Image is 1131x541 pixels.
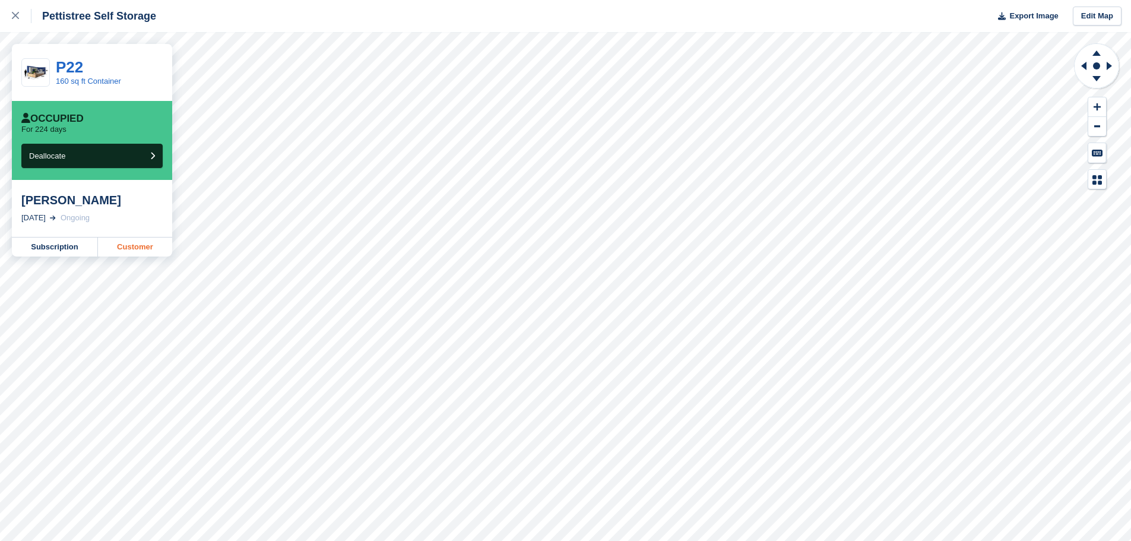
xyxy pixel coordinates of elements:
[1088,97,1106,117] button: Zoom In
[1088,170,1106,189] button: Map Legend
[98,238,172,257] a: Customer
[991,7,1059,26] button: Export Image
[50,216,56,220] img: arrow-right-light-icn-cde0832a797a2874e46488d9cf13f60e5c3a73dbe684e267c42b8395dfbc2abf.svg
[29,151,65,160] span: Deallocate
[61,212,90,224] div: Ongoing
[21,144,163,168] button: Deallocate
[56,58,83,76] a: P22
[21,113,84,125] div: Occupied
[21,193,163,207] div: [PERSON_NAME]
[56,77,121,86] a: 160 sq ft Container
[21,212,46,224] div: [DATE]
[12,238,98,257] a: Subscription
[1088,143,1106,163] button: Keyboard Shortcuts
[21,125,66,134] p: For 224 days
[1073,7,1122,26] a: Edit Map
[1009,10,1058,22] span: Export Image
[22,62,49,83] img: 20-ft-container%20(47).jpg
[31,9,156,23] div: Pettistree Self Storage
[1088,117,1106,137] button: Zoom Out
